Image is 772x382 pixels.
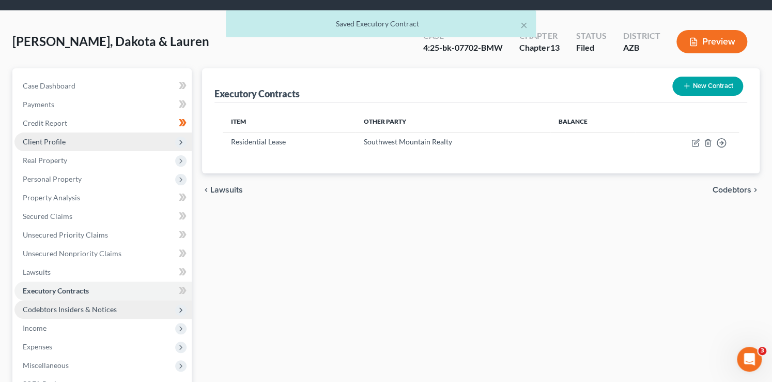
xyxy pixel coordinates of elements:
[23,100,54,109] span: Payments
[23,361,69,370] span: Miscellaneous
[23,230,108,239] span: Unsecured Priority Claims
[713,186,751,194] span: Codebtors
[14,77,192,95] a: Case Dashboard
[202,186,210,194] i: chevron_left
[14,114,192,133] a: Credit Report
[23,193,80,202] span: Property Analysis
[713,186,760,194] button: Codebtors chevron_right
[23,81,75,90] span: Case Dashboard
[202,186,243,194] button: chevron_left Lawsuits
[355,132,550,152] td: Southwest Mountain Realty
[23,324,47,332] span: Income
[23,286,89,295] span: Executory Contracts
[23,137,66,146] span: Client Profile
[23,119,67,127] span: Credit Report
[14,207,192,226] a: Secured Claims
[623,42,660,54] div: AZB
[23,249,121,258] span: Unsecured Nonpriority Claims
[14,263,192,282] a: Lawsuits
[520,19,528,31] button: ×
[223,111,356,132] th: Item
[14,95,192,114] a: Payments
[23,305,117,314] span: Codebtors Insiders & Notices
[14,188,192,207] a: Property Analysis
[576,42,606,54] div: Filed
[751,186,760,194] i: chevron_right
[550,111,635,132] th: Balance
[23,174,82,183] span: Personal Property
[23,212,72,221] span: Secured Claims
[23,342,52,351] span: Expenses
[672,77,743,96] button: New Contract
[519,42,559,54] div: Chapter
[210,186,243,194] span: Lawsuits
[423,42,503,54] div: 4:25-bk-07702-BMW
[23,268,51,276] span: Lawsuits
[758,347,766,355] span: 3
[550,42,559,52] span: 13
[737,347,762,372] iframe: Intercom live chat
[355,111,550,132] th: Other Party
[14,244,192,263] a: Unsecured Nonpriority Claims
[223,132,356,152] td: Residential Lease
[234,19,528,29] div: Saved Executory Contract
[14,282,192,300] a: Executory Contracts
[214,87,300,100] div: Executory Contracts
[14,226,192,244] a: Unsecured Priority Claims
[23,156,67,165] span: Real Property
